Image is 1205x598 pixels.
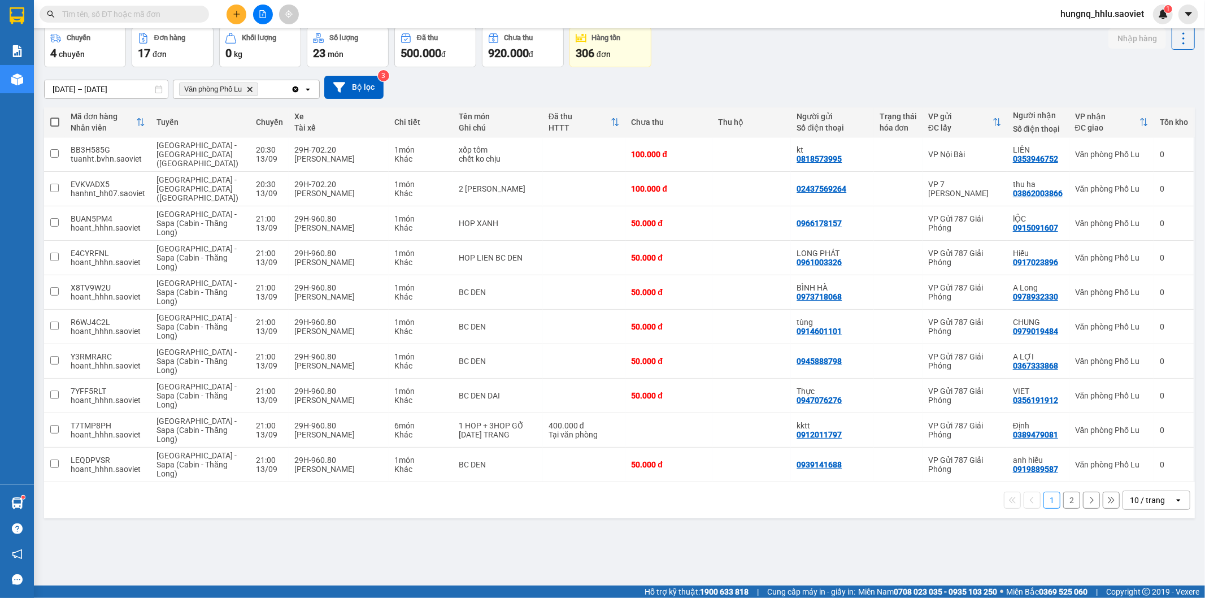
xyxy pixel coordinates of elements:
div: Khác [394,258,447,267]
div: Hàng tồn [592,34,621,42]
span: 306 [576,46,594,60]
div: 29H-960.80 [294,214,384,223]
div: 1 món [394,387,447,396]
div: 0389479081 [1013,430,1058,439]
div: VIET [1013,387,1064,396]
div: 1 món [394,283,447,292]
div: 0 [1160,426,1188,435]
div: Khác [394,396,447,405]
span: đơn [153,50,167,59]
div: 6 món [394,421,447,430]
div: hoant_hhhn.saoviet [71,396,145,405]
span: ⚪️ [1000,590,1003,594]
button: Đơn hàng17đơn [132,27,214,67]
div: [PERSON_NAME] [294,154,384,163]
div: Văn phòng Phố Lu [1075,288,1149,297]
div: 0818573995 [797,154,842,163]
div: 0 [1160,253,1188,262]
div: BC DEN [459,460,537,469]
div: 21:00 [256,387,283,396]
div: 1 HOP + 3HOP GỖ 2 BC TRANG [459,421,537,439]
span: [GEOGRAPHIC_DATA] - Sapa (Cabin - Thăng Long) [156,382,237,409]
div: 0915091607 [1013,223,1058,232]
span: copyright [1142,588,1150,596]
span: Miền Bắc [1006,586,1087,598]
strong: 0708 023 035 - 0935 103 250 [894,587,997,596]
button: Khối lượng0kg [219,27,301,67]
div: tuanht.bvhn.saoviet [71,154,145,163]
button: aim [279,5,299,24]
div: 13/09 [256,292,283,301]
div: 0945888798 [797,357,842,366]
div: 50.000 đ [631,253,707,262]
span: notification [12,549,23,560]
div: Số điện thoại [797,123,868,132]
button: Đã thu500.000đ [394,27,476,67]
img: logo-vxr [10,7,24,24]
div: 0367333868 [1013,361,1058,370]
div: Xe [294,112,384,121]
div: kt [797,145,868,154]
div: VP Gửi 787 Giải Phóng [928,387,1002,405]
sup: 1 [1164,5,1172,13]
input: Tìm tên, số ĐT hoặc mã đơn [62,8,195,20]
img: solution-icon [11,45,23,57]
div: 0 [1160,322,1188,331]
div: 20:30 [256,145,283,154]
div: Khối lượng [242,34,276,42]
div: LIÊN [1013,145,1064,154]
div: BC DEN [459,357,537,366]
div: Khác [394,327,447,336]
svg: Clear all [291,85,300,94]
div: [PERSON_NAME] [294,465,384,474]
div: E4CYRFNL [71,249,145,258]
strong: 0369 525 060 [1039,587,1087,596]
div: Y3RMRARC [71,352,145,361]
div: 29H-960.80 [294,456,384,465]
span: Cung cấp máy in - giấy in: [767,586,855,598]
div: 0356191912 [1013,396,1058,405]
div: thu ha [1013,180,1064,189]
div: xốp tôm [459,145,537,154]
div: Tên món [459,112,537,121]
div: Trạng thái [880,112,917,121]
div: VP Gửi 787 Giải Phóng [928,352,1002,370]
div: tùng [797,318,868,327]
div: VP Gửi 787 Giải Phóng [928,421,1002,439]
span: question-circle [12,523,23,534]
span: [GEOGRAPHIC_DATA] - [GEOGRAPHIC_DATA] ([GEOGRAPHIC_DATA]) [156,175,238,202]
button: Hàng tồn306đơn [569,27,651,67]
div: Mã đơn hàng [71,112,136,121]
div: Văn phòng Phố Lu [1075,219,1149,228]
div: BC DEN [459,322,537,331]
div: VP 7 [PERSON_NAME] [928,180,1002,198]
span: | [1096,586,1098,598]
span: món [328,50,343,59]
div: Văn phòng Phố Lu [1075,426,1149,435]
div: Văn phòng Phố Lu [1075,150,1149,159]
div: BC DEN [459,288,537,297]
span: [GEOGRAPHIC_DATA] - Sapa (Cabin - Thăng Long) [156,348,237,375]
img: icon-new-feature [1158,9,1168,19]
span: | [757,586,759,598]
button: file-add [253,5,273,24]
div: 21:00 [256,249,283,258]
div: ĐC lấy [928,123,993,132]
span: Hỗ trợ kỹ thuật: [645,586,749,598]
div: Văn phòng Phố Lu [1075,460,1149,469]
div: 0966178157 [797,219,842,228]
div: 21:00 [256,352,283,361]
div: Đã thu [417,34,438,42]
div: A Long [1013,283,1064,292]
div: 0 [1160,150,1188,159]
div: hóa đơn [880,123,917,132]
div: 0947076276 [797,396,842,405]
div: 1 món [394,249,447,258]
div: HOP LIEN BC DEN [459,253,537,262]
div: chết ko chịu [459,154,537,163]
div: [PERSON_NAME] [294,189,384,198]
div: Nhân viên [71,123,136,132]
span: [GEOGRAPHIC_DATA] - Sapa (Cabin - Thăng Long) [156,244,237,271]
div: Khác [394,430,447,439]
div: 0961003326 [797,258,842,267]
